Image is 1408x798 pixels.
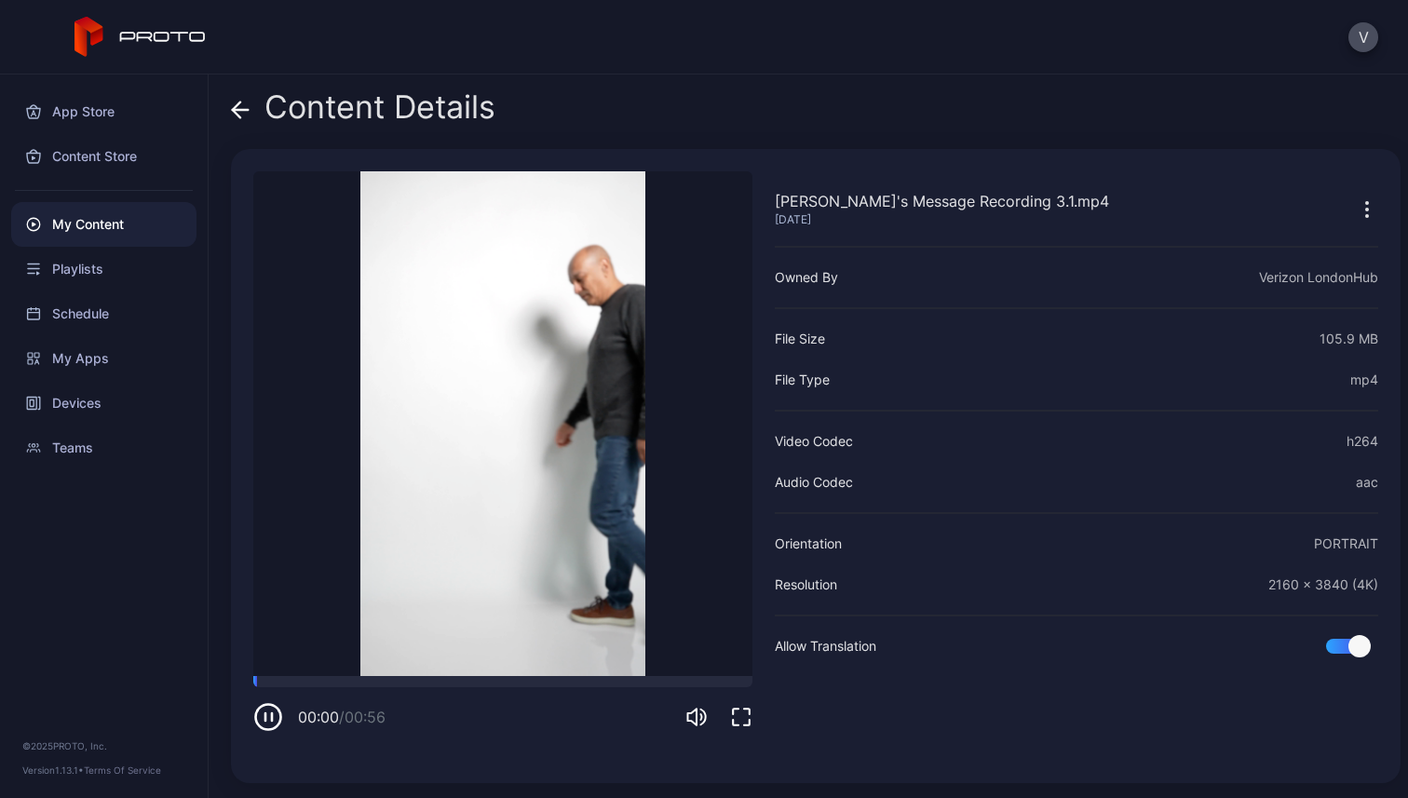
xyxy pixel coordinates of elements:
[22,738,185,753] div: © 2025 PROTO, Inc.
[11,336,196,381] a: My Apps
[11,134,196,179] a: Content Store
[11,247,196,291] a: Playlists
[11,291,196,336] a: Schedule
[1350,369,1378,391] div: mp4
[775,266,838,289] div: Owned By
[775,533,842,555] div: Orientation
[253,171,752,676] video: Sorry, your browser doesn‘t support embedded videos
[1259,266,1378,289] div: Verizon LondonHub
[11,202,196,247] a: My Content
[775,471,853,494] div: Audio Codec
[775,369,830,391] div: File Type
[1320,328,1378,350] div: 105.9 MB
[775,430,853,453] div: Video Codec
[298,706,386,728] div: 00:00
[1356,471,1378,494] div: aac
[775,574,837,596] div: Resolution
[11,426,196,470] a: Teams
[231,89,495,134] div: Content Details
[775,190,1109,212] div: [PERSON_NAME]'s Message Recording 3.1.mp4
[11,381,196,426] a: Devices
[11,89,196,134] a: App Store
[1348,22,1378,52] button: V
[1347,430,1378,453] div: h264
[1314,533,1378,555] div: PORTRAIT
[775,328,825,350] div: File Size
[22,764,84,776] span: Version 1.13.1 •
[84,764,161,776] a: Terms Of Service
[775,635,876,657] div: Allow Translation
[1268,574,1378,596] div: 2160 x 3840 (4K)
[339,708,386,726] span: / 00:56
[775,212,1109,227] div: [DATE]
